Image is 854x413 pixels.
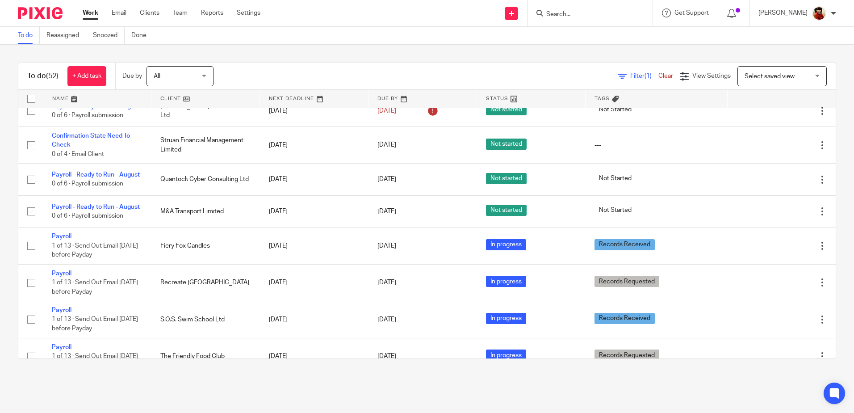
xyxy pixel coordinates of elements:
span: Not Started [594,104,636,115]
td: Struan Financial Management Limited [151,127,260,164]
td: [DATE] [260,264,368,301]
span: Select saved view [745,73,795,80]
td: [DATE] [260,127,368,164]
td: M&A Transport Limited [151,195,260,227]
span: [DATE] [377,142,396,148]
a: Payroll - Ready to Run - August [52,172,140,178]
td: The Friendly Food Club [151,338,260,375]
td: [DATE] [260,164,368,195]
a: + Add task [67,66,106,86]
span: In progress [486,276,526,287]
a: Work [83,8,98,17]
td: Recreate [GEOGRAPHIC_DATA] [151,264,260,301]
span: [DATE] [377,177,396,183]
td: [DATE] [260,95,368,126]
a: Reports [201,8,223,17]
h1: To do [27,72,59,81]
span: 1 of 13 · Send Out Email [DATE] before Payday [52,243,138,258]
a: Payroll - Ready to Run - August [52,204,140,210]
div: --- [594,141,719,150]
span: Not started [486,139,527,150]
span: 0 of 4 · Email Client [52,151,104,157]
a: Payroll - Ready to Run - August [52,103,140,110]
span: View Settings [692,73,731,79]
span: In progress [486,313,526,324]
span: (52) [46,72,59,80]
span: Filter [630,73,658,79]
a: Snoozed [93,27,125,44]
td: [DATE] [260,195,368,227]
span: (1) [645,73,652,79]
a: Settings [237,8,260,17]
span: Records Received [594,239,655,250]
img: Phil%20Baby%20pictures%20(3).JPG [812,6,826,21]
td: Fiery Fox Candles [151,228,260,264]
span: Records Received [594,313,655,324]
td: [DATE] [260,228,368,264]
span: [DATE] [377,208,396,215]
a: Done [131,27,153,44]
span: 0 of 6 · Payroll submission [52,112,123,118]
span: 1 of 13 · Send Out Email [DATE] before Payday [52,353,138,369]
a: Payroll [52,307,71,313]
span: Records Requested [594,276,659,287]
a: Payroll [52,270,71,277]
a: Clear [658,73,673,79]
span: Not started [486,104,527,115]
p: Due by [122,72,142,80]
span: [DATE] [377,243,396,249]
input: Search [545,11,626,19]
a: Clients [140,8,159,17]
a: Payroll [52,344,71,350]
a: Team [173,8,188,17]
span: 1 of 13 · Send Out Email [DATE] before Payday [52,279,138,295]
td: S.O.S. Swim School Ltd [151,301,260,338]
span: Tags [594,96,610,101]
a: Email [112,8,126,17]
span: [DATE] [377,353,396,359]
span: In progress [486,239,526,250]
td: [PERSON_NAME] Construction Ltd [151,95,260,126]
td: Quantock Cyber Consulting Ltd [151,164,260,195]
span: Not Started [594,173,636,184]
span: [DATE] [377,279,396,286]
a: To do [18,27,40,44]
a: Reassigned [46,27,86,44]
span: Not started [486,205,527,216]
span: Not started [486,173,527,184]
span: 1 of 13 · Send Out Email [DATE] before Payday [52,316,138,332]
a: Payroll [52,233,71,240]
td: [DATE] [260,301,368,338]
span: In progress [486,350,526,361]
span: [DATE] [377,316,396,323]
span: 0 of 6 · Payroll submission [52,181,123,187]
a: Confirmation State Need To Check [52,133,130,148]
p: [PERSON_NAME] [758,8,808,17]
span: 0 of 6 · Payroll submission [52,213,123,219]
td: [DATE] [260,338,368,375]
span: Records Requested [594,350,659,361]
img: Pixie [18,7,63,19]
span: [DATE] [377,108,396,114]
span: Not Started [594,205,636,216]
span: Get Support [674,10,709,16]
span: All [154,73,160,80]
